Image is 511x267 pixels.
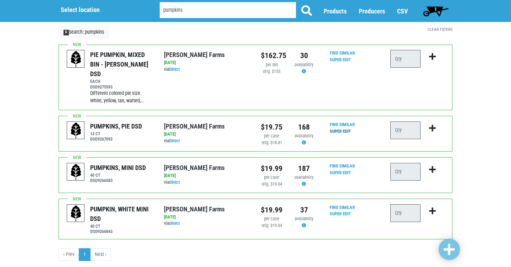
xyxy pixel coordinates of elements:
a: 1 [79,248,90,261]
div: via [164,66,250,73]
div: 30 [293,50,315,61]
h5: Select location [61,6,142,14]
a: Direct [169,221,180,226]
a: [PERSON_NAME] Farms [164,164,225,171]
img: placeholder-variety-43d6402dacf2d531de610a020419775a.svg [67,122,85,140]
a: Find Similar [330,205,355,210]
div: per bin [261,62,282,68]
span: 1 [434,6,437,12]
a: [PERSON_NAME] Farms [164,51,225,58]
a: Products [324,7,347,15]
h6: 40 CT [90,172,146,178]
span: availability [295,175,313,180]
a: Find Similar [330,163,355,169]
a: Super Edit [330,211,351,216]
h6: DSD9266583 [90,178,146,183]
div: $19.99 [261,204,282,216]
a: CSV [397,7,408,15]
span: X [64,30,69,35]
div: via [164,179,250,186]
h6: 40 CT [90,223,153,229]
div: orig. $18.81 [261,140,282,146]
a: Direct [169,67,180,72]
div: per case [261,133,282,140]
div: PUMPKINS, MINI DSD [90,163,146,172]
h6: DSD9266843 [90,229,153,234]
a: Super Edit [330,57,351,62]
div: per case [261,174,282,181]
a: Direct [169,180,180,185]
nav: pager [59,248,452,261]
div: PUMPKIN, WHITE MINI DSD [90,204,153,223]
div: [DATE] [164,172,250,179]
div: 37 [293,204,315,216]
a: Super Edit [330,170,351,175]
a: [PERSON_NAME] Farms [164,205,225,213]
a: Clear Filters [428,27,452,32]
div: orig. $19.04 [261,181,282,188]
div: [DATE] [164,59,250,66]
a: [PERSON_NAME] Farms [164,123,225,130]
div: orig. $19.04 [261,222,282,229]
a: Producers [359,7,385,15]
div: [DATE] [164,131,250,138]
a: Find Similar [330,50,355,56]
img: placeholder-variety-43d6402dacf2d531de610a020419775a.svg [67,163,85,181]
div: [DATE] [164,214,250,221]
div: 187 [293,163,315,174]
a: XSearch: pumpkins [59,25,109,39]
h6: DSD9267093 [90,136,142,142]
input: Search by Product, Producer etc. [160,2,296,18]
input: Qty [390,121,421,139]
div: $19.75 [261,121,282,133]
img: placeholder-variety-43d6402dacf2d531de610a020419775a.svg [67,205,85,222]
div: orig. $155 [261,68,282,75]
a: Direct [169,138,180,143]
div: per case [261,216,282,222]
input: Qty [390,163,421,181]
input: Qty [390,50,421,68]
span: … [141,98,144,104]
a: 1 [420,4,451,18]
div: via [164,138,250,144]
div: PIE PUMPKIN, MIXED BIN - [PERSON_NAME] DSD [90,50,153,79]
a: Super Edit [330,129,351,134]
div: Different colored pie size. White, yellow, tan, warted, [90,90,153,105]
a: Find Similar [330,122,355,127]
span: availability [295,216,313,221]
h6: 13 CT [90,131,142,136]
div: $19.99 [261,163,282,174]
input: Qty [390,204,421,222]
span: availability [295,62,313,67]
span: availability [295,133,313,138]
h6: EACH [90,79,153,84]
h6: DSD9275593 [90,84,153,90]
img: placeholder-variety-43d6402dacf2d531de610a020419775a.svg [67,50,85,68]
div: $162.75 [261,50,282,61]
div: 168 [293,121,315,133]
div: via [164,220,250,227]
div: PUMPKINS, PIE DSD [90,121,142,131]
